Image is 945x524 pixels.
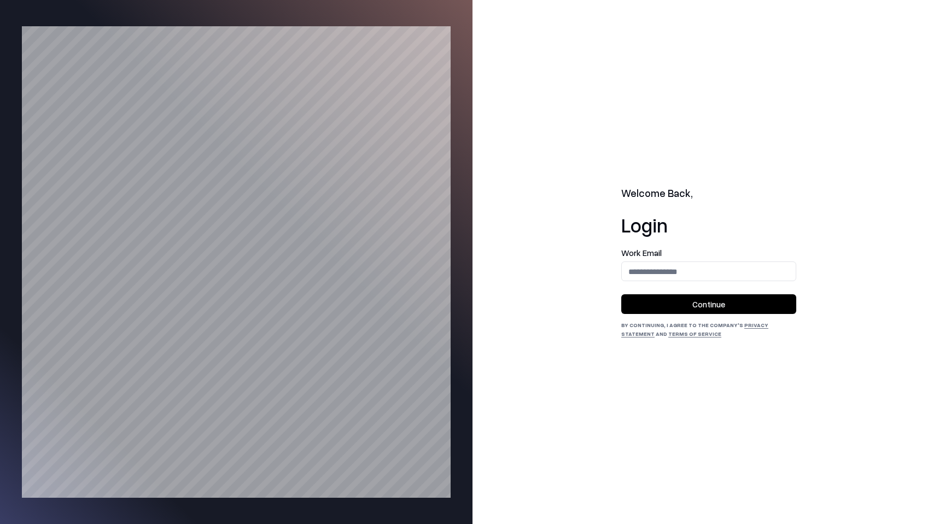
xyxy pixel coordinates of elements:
[621,186,796,201] h2: Welcome Back,
[621,321,796,338] div: By continuing, I agree to the Company's and
[621,294,796,314] button: Continue
[621,214,796,236] h1: Login
[668,330,721,337] a: Terms of Service
[621,249,796,257] label: Work Email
